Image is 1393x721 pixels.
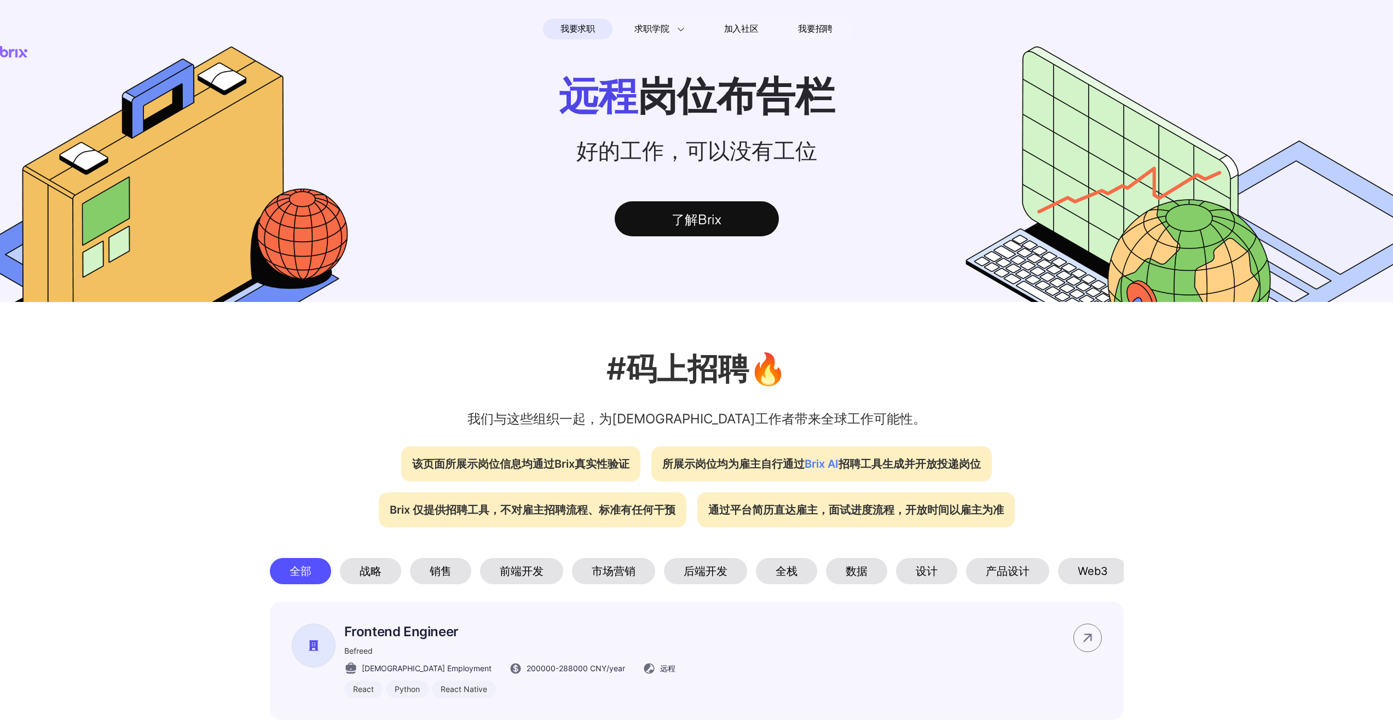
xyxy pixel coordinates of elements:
div: 了解Brix [615,201,779,236]
span: 加入社区 [724,20,759,38]
span: 求职学院 [634,22,669,36]
span: 我要求职 [560,20,595,38]
span: Befreed [344,646,373,655]
p: Frontend Engineer [344,624,675,639]
div: React [344,681,383,698]
div: 所展示岗位均为雇主自行通过 招聘工具生成并开放投递岗位 [651,446,992,481]
div: 后端开发 [664,558,747,584]
div: 战略 [340,558,401,584]
span: 远程 [559,72,638,119]
span: 远程 [660,662,675,674]
div: Python [386,681,429,698]
span: Brix AI [805,457,839,470]
div: 全栈 [756,558,817,584]
span: 我要招聘 [798,22,833,36]
div: 全部 [270,558,331,584]
div: 前端开发 [480,558,563,584]
span: [DEMOGRAPHIC_DATA] Employment [362,662,492,674]
div: 该页面所展示岗位信息均通过Brix真实性验证 [401,446,640,481]
div: React Native [432,681,496,698]
div: Web3 [1058,558,1128,584]
div: 销售 [410,558,471,584]
div: 通过平台简历直达雇主，面试进度流程，开放时间以雇主为准 [697,492,1015,527]
div: 设计 [896,558,957,584]
div: 数据 [826,558,887,584]
div: 产品设计 [966,558,1049,584]
div: Brix 仅提供招聘工具，不对雇主招聘流程、标准有任何干预 [379,492,686,527]
span: 200000 - 288000 CNY /year [527,662,625,674]
div: 市场营销 [572,558,655,584]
